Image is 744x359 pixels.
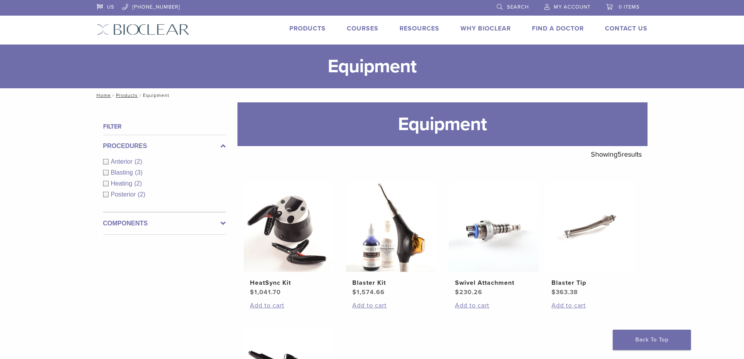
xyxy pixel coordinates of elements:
a: Products [289,25,326,32]
bdi: 363.38 [551,288,578,296]
a: Resources [400,25,439,32]
h2: Blaster Kit [352,278,430,288]
p: Showing results [591,146,642,163]
bdi: 1,574.66 [352,288,385,296]
a: Blaster TipBlaster Tip $363.38 [545,182,636,297]
a: Why Bioclear [460,25,511,32]
nav: Equipment [91,88,653,102]
a: Add to cart: “Blaster Tip” [551,301,629,310]
span: (2) [134,180,142,187]
a: Contact Us [605,25,648,32]
span: Heating [111,180,134,187]
a: Back To Top [613,330,691,350]
span: Search [507,4,529,10]
h2: HeatSync Kit [250,278,327,288]
label: Components [103,219,226,228]
img: Bioclear [97,24,189,35]
span: Anterior [111,158,135,165]
span: (2) [135,158,143,165]
img: Blaster Tip [545,182,635,272]
span: / [138,93,143,97]
span: Blasting [111,169,135,176]
bdi: 1,041.70 [250,288,281,296]
span: $ [551,288,556,296]
label: Procedures [103,141,226,151]
bdi: 230.26 [455,288,482,296]
h2: Swivel Attachment [455,278,532,288]
span: 0 items [619,4,640,10]
span: $ [352,288,357,296]
a: Add to cart: “Blaster Kit” [352,301,430,310]
a: Add to cart: “Swivel Attachment” [455,301,532,310]
span: / [111,93,116,97]
a: Blaster KitBlaster Kit $1,574.66 [346,182,437,297]
span: $ [455,288,459,296]
span: Posterior [111,191,138,198]
img: Swivel Attachment [449,182,539,272]
a: Home [94,93,111,98]
h4: Filter [103,122,226,131]
span: $ [250,288,254,296]
span: 5 [617,150,622,159]
h2: Blaster Tip [551,278,629,288]
h1: Equipment [237,102,648,146]
a: Swivel AttachmentSwivel Attachment $230.26 [448,182,539,297]
a: Courses [347,25,378,32]
a: Find A Doctor [532,25,584,32]
span: (2) [138,191,146,198]
a: Products [116,93,138,98]
a: Add to cart: “HeatSync Kit” [250,301,327,310]
a: HeatSync KitHeatSync Kit $1,041.70 [243,182,334,297]
img: HeatSync Kit [244,182,334,272]
span: My Account [554,4,591,10]
img: Blaster Kit [346,182,436,272]
span: (3) [135,169,143,176]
